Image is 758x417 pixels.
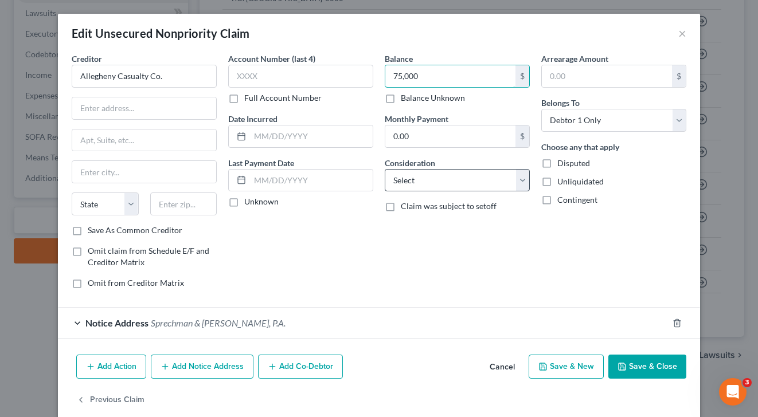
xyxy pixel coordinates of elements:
[542,65,672,87] input: 0.00
[72,25,250,41] div: Edit Unsecured Nonpriority Claim
[85,317,149,328] span: Notice Address
[72,97,216,119] input: Enter address...
[228,113,278,125] label: Date Incurred
[151,317,286,328] span: Sprechman & [PERSON_NAME], P.A.
[557,176,604,186] span: Unliquidated
[228,157,294,169] label: Last Payment Date
[385,53,413,65] label: Balance
[541,141,619,153] label: Choose any that apply
[244,196,279,207] label: Unknown
[480,356,524,379] button: Cancel
[88,225,182,236] label: Save As Common Creditor
[529,355,604,379] button: Save & New
[72,161,216,183] input: Enter city...
[72,65,217,88] input: Search creditor by name...
[72,129,216,151] input: Apt, Suite, etc...
[385,113,448,125] label: Monthly Payment
[743,378,752,387] span: 3
[385,157,435,169] label: Consideration
[250,170,373,191] input: MM/DD/YYYY
[88,278,184,288] span: Omit from Creditor Matrix
[244,92,322,104] label: Full Account Number
[401,92,465,104] label: Balance Unknown
[541,98,580,108] span: Belongs To
[72,54,102,64] span: Creditor
[515,65,529,87] div: $
[608,355,686,379] button: Save & Close
[385,65,515,87] input: 0.00
[719,378,747,406] iframe: Intercom live chat
[228,65,373,88] input: XXXX
[150,192,217,215] input: Enter zip...
[678,26,686,40] button: ×
[250,125,373,147] input: MM/DD/YYYY
[151,355,253,379] button: Add Notice Address
[401,201,497,211] span: Claim was subject to setoff
[76,355,146,379] button: Add Action
[557,158,590,168] span: Disputed
[385,125,515,147] input: 0.00
[515,125,529,147] div: $
[76,388,144,412] button: Previous Claim
[557,195,597,204] span: Contingent
[88,246,209,267] span: Omit claim from Schedule E/F and Creditor Matrix
[672,65,686,87] div: $
[258,355,343,379] button: Add Co-Debtor
[228,53,315,65] label: Account Number (last 4)
[541,53,608,65] label: Arrearage Amount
